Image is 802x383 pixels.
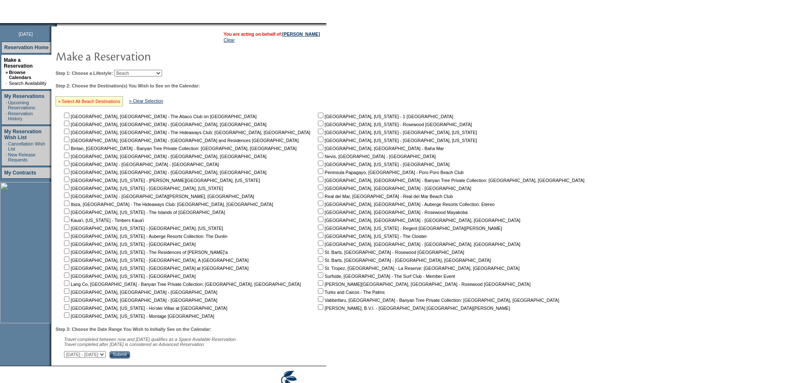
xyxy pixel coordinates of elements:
span: You are acting on behalf of: [224,32,320,37]
nobr: [GEOGRAPHIC_DATA], [GEOGRAPHIC_DATA] - [GEOGRAPHIC_DATA] [316,186,471,191]
td: · [6,152,7,162]
nobr: [GEOGRAPHIC_DATA], [GEOGRAPHIC_DATA] - Rosewood Mayakoba [316,210,468,215]
b: Step 2: Choose the Destination(s) You Wish to See on the Calendar: [56,83,200,88]
b: » [5,70,8,75]
nobr: [GEOGRAPHIC_DATA], [US_STATE] - [PERSON_NAME][GEOGRAPHIC_DATA], [US_STATE] [62,178,260,183]
nobr: Lang Co, [GEOGRAPHIC_DATA] - Banyan Tree Private Collection: [GEOGRAPHIC_DATA], [GEOGRAPHIC_DATA] [62,282,301,287]
a: Reservation History [8,111,33,121]
nobr: [GEOGRAPHIC_DATA], [GEOGRAPHIC_DATA] - [GEOGRAPHIC_DATA], [GEOGRAPHIC_DATA] [62,170,266,175]
img: blank.gif [57,23,58,26]
b: Step 1: Choose a Lifestyle: [56,71,113,76]
td: · [6,141,7,151]
a: [PERSON_NAME] [282,32,320,37]
nobr: Nevis, [GEOGRAPHIC_DATA] - [GEOGRAPHIC_DATA] [316,154,436,159]
nobr: Turks and Caicos - The Palms [316,290,385,295]
input: Submit [109,351,130,359]
nobr: [GEOGRAPHIC_DATA], [US_STATE] - [GEOGRAPHIC_DATA], [US_STATE] [62,186,223,191]
nobr: [PERSON_NAME], B.V.I. - [GEOGRAPHIC_DATA] [GEOGRAPHIC_DATA][PERSON_NAME] [316,306,510,311]
nobr: [GEOGRAPHIC_DATA], [US_STATE] - Regent [GEOGRAPHIC_DATA][PERSON_NAME] [316,226,502,231]
nobr: St. Tropez, [GEOGRAPHIC_DATA] - La Reserve: [GEOGRAPHIC_DATA], [GEOGRAPHIC_DATA] [316,266,520,271]
nobr: Travel completed after [DATE] is considered an Advanced Reservation. [64,342,205,347]
nobr: [GEOGRAPHIC_DATA], [US_STATE] - Montage [GEOGRAPHIC_DATA] [62,314,214,319]
nobr: [GEOGRAPHIC_DATA], [US_STATE] - [GEOGRAPHIC_DATA] at [GEOGRAPHIC_DATA] [62,266,248,271]
b: Step 3: Choose the Date Range You Wish to Initially See on the Calendar: [56,327,211,332]
nobr: [GEOGRAPHIC_DATA], [US_STATE] - The Residences of [PERSON_NAME]'a [62,250,228,255]
nobr: [GEOGRAPHIC_DATA] - [GEOGRAPHIC_DATA] - [GEOGRAPHIC_DATA] [62,162,219,167]
nobr: Vabbinfaru, [GEOGRAPHIC_DATA] - Banyan Tree Private Collection: [GEOGRAPHIC_DATA], [GEOGRAPHIC_DATA] [316,298,559,303]
nobr: [GEOGRAPHIC_DATA], [US_STATE] - [GEOGRAPHIC_DATA], A [GEOGRAPHIC_DATA] [62,258,248,263]
nobr: [GEOGRAPHIC_DATA], [GEOGRAPHIC_DATA] - [GEOGRAPHIC_DATA] [62,298,217,303]
a: » Select All Beach Destinations [58,99,120,104]
nobr: Surfside, [GEOGRAPHIC_DATA] - The Surf Club - Member Event [316,274,455,279]
nobr: [GEOGRAPHIC_DATA], [GEOGRAPHIC_DATA] - [GEOGRAPHIC_DATA] [62,290,217,295]
nobr: [PERSON_NAME][GEOGRAPHIC_DATA], [GEOGRAPHIC_DATA] - Rosewood [GEOGRAPHIC_DATA] [316,282,530,287]
a: My Reservation Wish List [4,129,42,140]
nobr: Peninsula Papagayo, [GEOGRAPHIC_DATA] - Poro Poro Beach Club [316,170,464,175]
nobr: [GEOGRAPHIC_DATA], [GEOGRAPHIC_DATA] - [GEOGRAPHIC_DATA] and Residences [GEOGRAPHIC_DATA] [62,138,298,143]
span: Travel completed between now and [DATE] qualifies as a Space Available Reservation. [64,337,237,342]
nobr: [GEOGRAPHIC_DATA], [US_STATE] - Rosewood [GEOGRAPHIC_DATA] [316,122,472,127]
nobr: [GEOGRAPHIC_DATA], [US_STATE] - The Islands of [GEOGRAPHIC_DATA] [62,210,225,215]
a: Browse Calendars [9,70,31,80]
nobr: Kaua'i, [US_STATE] - Timbers Kaua'i [62,218,144,223]
a: Upcoming Reservations [8,100,35,110]
nobr: Bintan, [GEOGRAPHIC_DATA] - Banyan Tree Private Collection: [GEOGRAPHIC_DATA], [GEOGRAPHIC_DATA] [62,146,297,151]
a: My Reservations [4,93,44,99]
a: Search Availability [9,81,46,86]
nobr: [GEOGRAPHIC_DATA], [GEOGRAPHIC_DATA] - [GEOGRAPHIC_DATA], [GEOGRAPHIC_DATA] [316,218,520,223]
nobr: [GEOGRAPHIC_DATA], [GEOGRAPHIC_DATA] - [GEOGRAPHIC_DATA], [GEOGRAPHIC_DATA] [62,154,266,159]
img: pgTtlMakeReservation.gif [56,48,224,64]
nobr: [GEOGRAPHIC_DATA], [US_STATE] - [GEOGRAPHIC_DATA], [US_STATE] [62,226,223,231]
nobr: [GEOGRAPHIC_DATA] - [GEOGRAPHIC_DATA][PERSON_NAME], [GEOGRAPHIC_DATA] [62,194,254,199]
nobr: Real del Mar, [GEOGRAPHIC_DATA] - Real del Mar Beach Club [316,194,453,199]
nobr: St. Barts, [GEOGRAPHIC_DATA] - Rosewood [GEOGRAPHIC_DATA] [316,250,464,255]
a: Cancellation Wish List [8,141,45,151]
a: My Contracts [4,170,36,176]
td: · [6,100,7,110]
nobr: [GEOGRAPHIC_DATA], [GEOGRAPHIC_DATA] - Baha Mar [316,146,444,151]
nobr: St. Barts, [GEOGRAPHIC_DATA] - [GEOGRAPHIC_DATA], [GEOGRAPHIC_DATA] [316,258,491,263]
nobr: [GEOGRAPHIC_DATA], [GEOGRAPHIC_DATA] - [GEOGRAPHIC_DATA], [GEOGRAPHIC_DATA] [62,122,266,127]
nobr: [GEOGRAPHIC_DATA], [US_STATE] - 1 [GEOGRAPHIC_DATA] [316,114,453,119]
a: New Release Requests [8,152,35,162]
nobr: [GEOGRAPHIC_DATA], [GEOGRAPHIC_DATA] - Banyan Tree Private Collection: [GEOGRAPHIC_DATA], [GEOGRA... [316,178,584,183]
a: Make a Reservation [4,57,33,69]
nobr: [GEOGRAPHIC_DATA], [GEOGRAPHIC_DATA] - [GEOGRAPHIC_DATA], [GEOGRAPHIC_DATA] [316,242,520,247]
a: » Clear Selection [129,98,163,103]
nobr: [GEOGRAPHIC_DATA], [US_STATE] - [GEOGRAPHIC_DATA], [US_STATE] [316,130,477,135]
nobr: [GEOGRAPHIC_DATA], [US_STATE] - [GEOGRAPHIC_DATA] [62,242,196,247]
nobr: [GEOGRAPHIC_DATA], [US_STATE] - [GEOGRAPHIC_DATA] [62,274,196,279]
span: [DATE] [19,32,33,37]
nobr: [GEOGRAPHIC_DATA], [US_STATE] - The Cloister [316,234,427,239]
nobr: [GEOGRAPHIC_DATA], [GEOGRAPHIC_DATA] - The Abaco Club on [GEOGRAPHIC_DATA] [62,114,257,119]
img: promoShadowLeftCorner.gif [54,23,57,26]
nobr: [GEOGRAPHIC_DATA], [US_STATE] - [GEOGRAPHIC_DATA], [US_STATE] [316,138,477,143]
nobr: [GEOGRAPHIC_DATA], [US_STATE] - Auberge Resorts Collection: The Dunlin [62,234,227,239]
td: · [5,81,8,86]
nobr: [GEOGRAPHIC_DATA], [GEOGRAPHIC_DATA] - Auberge Resorts Collection: Etereo [316,202,495,207]
td: · [6,111,7,121]
nobr: [GEOGRAPHIC_DATA], [GEOGRAPHIC_DATA] - The Hideaways Club: [GEOGRAPHIC_DATA], [GEOGRAPHIC_DATA] [62,130,310,135]
nobr: [GEOGRAPHIC_DATA], [US_STATE] - [GEOGRAPHIC_DATA] [316,162,450,167]
a: Clear [224,37,234,42]
a: Reservation Home [4,45,48,50]
nobr: [GEOGRAPHIC_DATA], [US_STATE] - Ho'olei Villas at [GEOGRAPHIC_DATA] [62,306,227,311]
nobr: Ibiza, [GEOGRAPHIC_DATA] - The Hideaways Club: [GEOGRAPHIC_DATA], [GEOGRAPHIC_DATA] [62,202,273,207]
